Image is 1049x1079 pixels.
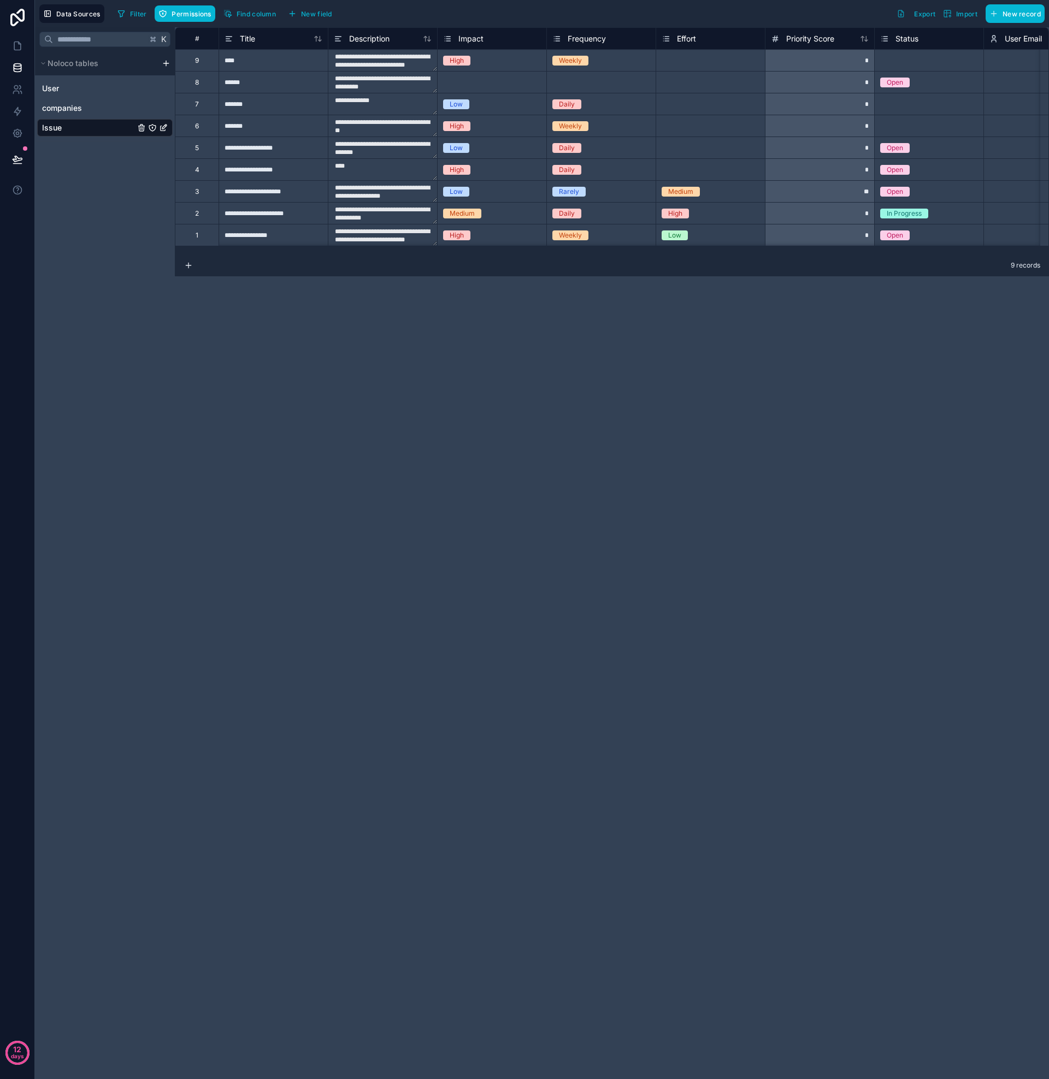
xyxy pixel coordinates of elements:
button: Data Sources [39,4,104,23]
span: Data Sources [56,10,101,18]
div: 5 [195,144,199,152]
div: Open [887,187,903,197]
div: 9 [195,56,199,65]
div: Daily [559,165,575,175]
div: Low [450,187,463,197]
span: New record [1003,10,1041,18]
span: K [160,35,168,43]
span: Impact [458,33,484,44]
span: Filter [130,10,147,18]
div: In Progress [887,209,922,218]
div: High [450,121,464,131]
div: High [450,230,464,240]
div: Issue [37,119,173,137]
span: Export [914,10,935,18]
div: # [184,34,210,43]
p: 12 [13,1044,21,1055]
span: User Email [1005,33,1042,44]
button: New field [284,5,336,22]
div: 1 [196,231,198,240]
span: Noloco tables [48,58,98,69]
a: Permissions [155,5,219,22]
div: Open [887,78,903,87]
div: Daily [559,143,575,153]
span: Priority Score [786,33,834,44]
div: 4 [195,165,199,174]
span: companies [42,103,82,114]
div: Medium [450,209,475,218]
a: Issue [42,122,135,133]
button: New record [986,4,1045,23]
a: New record [981,4,1045,23]
button: Filter [113,5,151,22]
div: Daily [559,209,575,218]
span: Permissions [172,10,211,18]
div: User [37,80,173,97]
span: 9 records [1011,261,1040,270]
div: High [450,165,464,175]
button: Find column [220,5,280,22]
span: Issue [42,122,62,133]
div: companies [37,99,173,117]
a: companies [42,103,135,114]
span: User [42,83,59,94]
button: Permissions [155,5,215,22]
div: Weekly [559,56,582,66]
div: 6 [195,122,199,131]
span: Title [240,33,255,44]
div: Rarely [559,187,579,197]
div: High [450,56,464,66]
span: Frequency [568,33,606,44]
div: Medium [668,187,693,197]
div: Open [887,230,903,240]
button: Import [939,4,981,23]
a: User [42,83,135,94]
button: Export [893,4,939,23]
div: Low [450,143,463,153]
span: Import [956,10,977,18]
div: Open [887,165,903,175]
div: 8 [195,78,199,87]
div: 2 [195,209,199,218]
div: Open [887,143,903,153]
span: Find column [237,10,276,18]
span: Effort [677,33,696,44]
div: Weekly [559,121,582,131]
div: 7 [195,100,199,109]
div: Low [450,99,463,109]
div: Low [668,230,681,240]
div: Daily [559,99,575,109]
button: Noloco tables [37,56,157,71]
div: Weekly [559,230,582,240]
span: New field [301,10,332,18]
p: days [11,1048,24,1064]
span: Status [895,33,918,44]
div: 3 [195,187,199,196]
span: Description [349,33,390,44]
div: High [668,209,682,218]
